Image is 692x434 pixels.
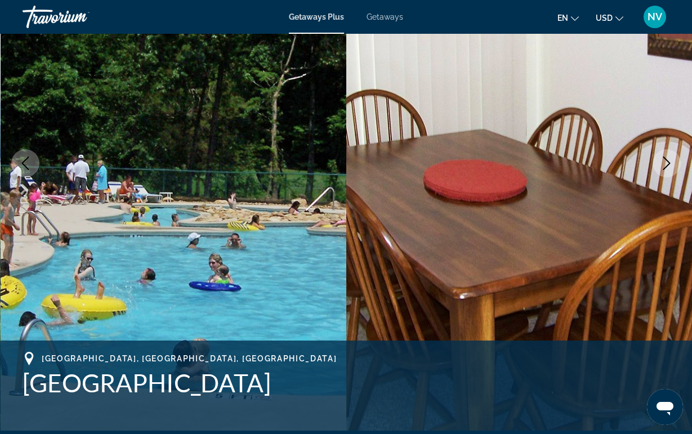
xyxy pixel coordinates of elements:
iframe: Кнопка запуска окна обмена сообщениями [647,389,683,425]
button: Previous image [11,149,39,177]
button: Change currency [596,10,623,26]
a: Getaways [367,12,403,21]
span: NV [648,11,662,23]
span: USD [596,14,613,23]
span: [GEOGRAPHIC_DATA], [GEOGRAPHIC_DATA], [GEOGRAPHIC_DATA] [42,354,337,363]
a: Travorium [23,2,135,32]
h1: [GEOGRAPHIC_DATA] [23,368,669,397]
button: Next image [653,149,681,177]
button: User Menu [640,5,669,29]
span: en [557,14,568,23]
button: Change language [557,10,579,26]
a: Getaways Plus [289,12,344,21]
